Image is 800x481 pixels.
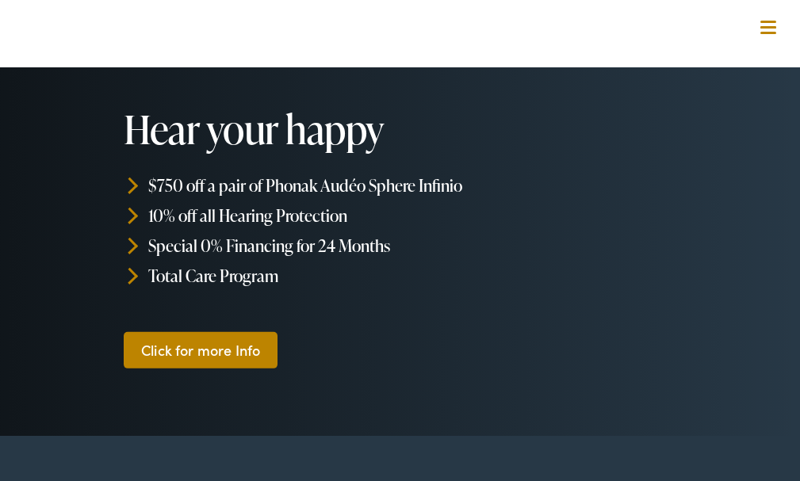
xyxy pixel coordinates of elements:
[124,260,524,290] li: Total Care Program
[124,170,524,200] li: $750 off a pair of Phonak Audéo Sphere Infinio
[124,200,524,231] li: 10% off all Hearing Protection
[28,63,784,113] a: What We Offer
[124,107,524,151] h1: Hear your happy
[124,231,524,261] li: Special 0% Financing for 24 Months
[124,331,278,368] a: Click for more Info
